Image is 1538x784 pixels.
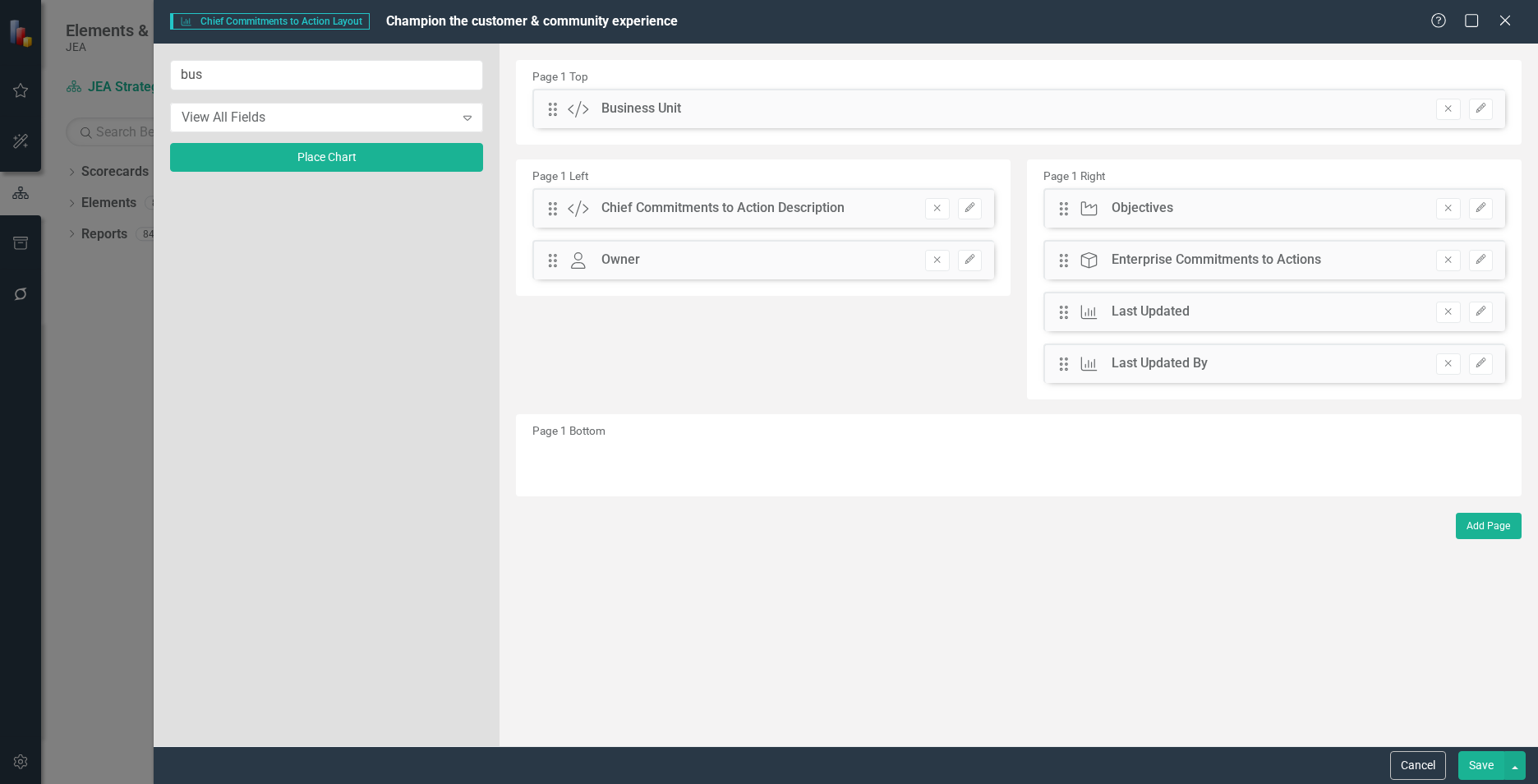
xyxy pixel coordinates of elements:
[1456,513,1522,539] button: Add Page
[182,108,454,127] div: View All Fields
[386,13,678,29] span: Champion the customer & community experience
[532,169,588,182] small: Page 1 Left
[170,143,483,172] button: Place Chart
[601,99,681,118] div: Business Unit
[170,13,369,30] span: Chief Commitments to Action Layout
[601,251,640,270] div: Owner
[1112,251,1321,270] div: Enterprise Commitments to Actions
[1112,354,1208,373] div: Last Updated By
[532,70,588,83] small: Page 1 Top
[1458,751,1504,780] button: Save
[1112,302,1190,321] div: Last Updated
[532,424,606,437] small: Page 1 Bottom
[1390,751,1446,780] button: Cancel
[1112,199,1173,218] div: Objectives
[170,60,483,90] input: Filter List...
[1043,169,1105,182] small: Page 1 Right
[601,199,845,218] div: Chief Commitments to Action Description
